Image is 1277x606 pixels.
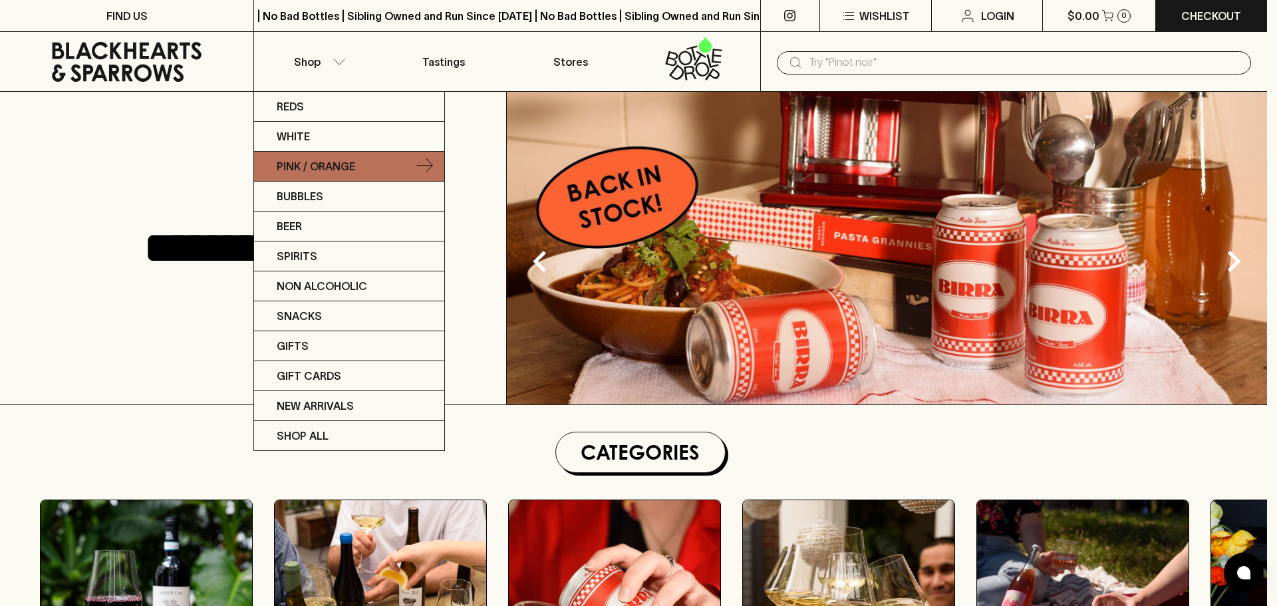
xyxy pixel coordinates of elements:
p: Snacks [277,308,322,324]
a: White [254,122,444,152]
a: Gifts [254,331,444,361]
a: Beer [254,212,444,241]
p: Gift Cards [277,368,341,384]
p: Bubbles [277,188,323,204]
a: SHOP ALL [254,421,444,450]
p: SHOP ALL [277,428,329,444]
p: Pink / Orange [277,158,355,174]
p: New Arrivals [277,398,354,414]
a: Gift Cards [254,361,444,391]
a: Bubbles [254,182,444,212]
a: Reds [254,92,444,122]
a: Snacks [254,301,444,331]
p: Non Alcoholic [277,278,367,294]
p: Beer [277,218,302,234]
a: Spirits [254,241,444,271]
p: White [277,128,310,144]
p: Gifts [277,338,309,354]
p: Spirits [277,248,317,264]
a: Non Alcoholic [254,271,444,301]
a: Pink / Orange [254,152,444,182]
img: bubble-icon [1237,566,1250,579]
a: New Arrivals [254,391,444,421]
p: Reds [277,98,304,114]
